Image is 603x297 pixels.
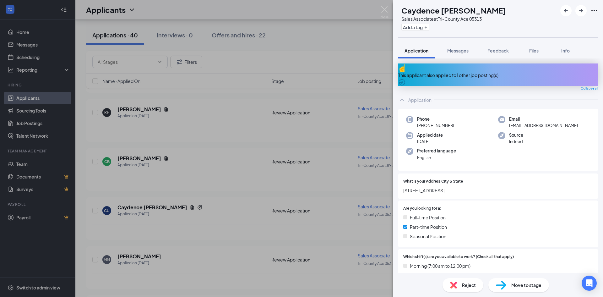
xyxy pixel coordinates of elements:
[417,138,443,145] span: [DATE]
[509,116,578,122] span: Email
[577,7,585,14] svg: ArrowRight
[410,262,470,269] span: Morning (7:00 am to 12:00 pm)
[590,7,598,14] svg: Ellipses
[582,276,597,291] div: Open Intercom Messenger
[398,72,598,79] div: This applicant also applied to 1 other job posting(s)
[410,233,446,240] span: Seasonal Position
[410,223,447,230] span: Part-time Position
[410,272,475,279] span: Afternoon (12:00 pm to 5:00 pm)
[511,282,541,289] span: Move to stage
[408,97,432,103] div: Application
[398,96,406,104] svg: ChevronUp
[417,154,456,161] span: English
[401,24,429,30] button: PlusAdd a tag
[560,5,572,16] button: ArrowLeftNew
[410,214,446,221] span: Full-time Position
[401,5,506,16] h1: Caydence [PERSON_NAME]
[403,187,593,194] span: [STREET_ADDRESS]
[447,48,469,53] span: Messages
[575,5,587,16] button: ArrowRight
[487,48,509,53] span: Feedback
[417,148,456,154] span: Preferred language
[417,122,454,129] span: [PHONE_NUMBER]
[417,132,443,138] span: Applied date
[401,16,506,22] div: Sales Associate at Tri-County Ace 05313
[417,116,454,122] span: Phone
[405,48,428,53] span: Application
[581,86,598,91] span: Collapse all
[403,206,441,212] span: Are you looking for a:
[509,122,578,129] span: [EMAIL_ADDRESS][DOMAIN_NAME]
[529,48,539,53] span: Files
[398,79,406,86] svg: ArrowCircle
[403,179,463,184] span: What is your Address City & State
[462,282,476,289] span: Reject
[561,48,570,53] span: Info
[403,254,514,260] span: Which shift(s) are you available to work? (Check all that apply)
[509,138,523,145] span: Indeed
[424,25,428,29] svg: Plus
[509,132,523,138] span: Source
[562,7,570,14] svg: ArrowLeftNew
